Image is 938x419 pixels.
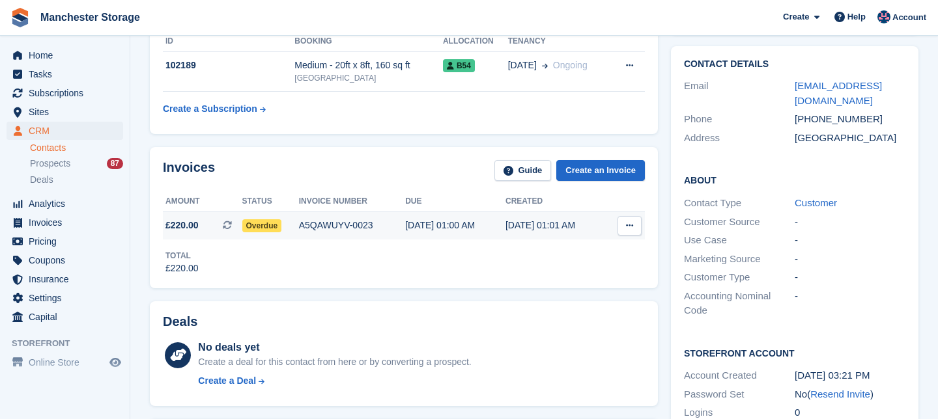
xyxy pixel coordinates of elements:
[795,368,905,383] div: [DATE] 03:21 PM
[163,102,257,116] div: Create a Subscription
[556,160,645,182] a: Create an Invoice
[892,11,926,24] span: Account
[198,374,471,388] a: Create a Deal
[165,250,199,262] div: Total
[29,251,107,269] span: Coupons
[684,131,795,146] div: Address
[505,219,606,232] div: [DATE] 01:01 AM
[795,197,837,208] a: Customer
[795,387,905,402] div: No
[684,270,795,285] div: Customer Type
[7,308,123,326] a: menu
[443,31,508,52] th: Allocation
[795,215,905,230] div: -
[29,308,107,326] span: Capital
[494,160,552,182] a: Guide
[7,270,123,288] a: menu
[7,103,123,121] a: menu
[165,219,199,232] span: £220.00
[165,262,199,275] div: £220.00
[684,59,905,70] h2: Contact Details
[30,174,53,186] span: Deals
[163,97,266,121] a: Create a Subscription
[7,122,123,140] a: menu
[7,289,123,307] a: menu
[29,122,107,140] span: CRM
[508,31,610,52] th: Tenancy
[29,232,107,250] span: Pricing
[7,353,123,372] a: menu
[684,233,795,248] div: Use Case
[795,80,882,106] a: [EMAIL_ADDRESS][DOMAIN_NAME]
[30,157,70,170] span: Prospects
[29,353,107,372] span: Online Store
[198,340,471,355] div: No deals yet
[847,10,866,23] span: Help
[107,355,123,370] a: Preview store
[198,355,471,369] div: Create a deal for this contact from here or by converting a prospect.
[30,142,123,154] a: Contacts
[795,289,905,318] div: -
[405,191,505,212] th: Due
[553,60,588,70] span: Ongoing
[405,219,505,232] div: [DATE] 01:00 AM
[443,59,475,72] span: b54
[29,84,107,102] span: Subscriptions
[684,346,905,359] h2: Storefront Account
[242,191,299,212] th: Status
[684,112,795,127] div: Phone
[795,233,905,248] div: -
[684,368,795,383] div: Account Created
[684,173,905,186] h2: About
[684,196,795,211] div: Contact Type
[299,219,406,232] div: A5QAWUYV-0023
[30,157,123,170] a: Prospects 87
[684,79,795,108] div: Email
[294,31,443,52] th: Booking
[294,72,443,84] div: [GEOGRAPHIC_DATA]
[7,46,123,64] a: menu
[7,65,123,83] a: menu
[299,191,406,212] th: Invoice number
[163,191,242,212] th: Amount
[684,252,795,267] div: Marketing Source
[684,387,795,402] div: Password Set
[795,131,905,146] div: [GEOGRAPHIC_DATA]
[795,252,905,267] div: -
[35,7,145,28] a: Manchester Storage
[807,388,874,399] span: ( )
[242,219,282,232] span: Overdue
[810,388,870,399] a: Resend Invite
[12,337,130,350] span: Storefront
[29,213,107,232] span: Invoices
[7,84,123,102] a: menu
[684,289,795,318] div: Accounting Nominal Code
[684,215,795,230] div: Customer Source
[7,195,123,213] a: menu
[198,374,256,388] div: Create a Deal
[29,195,107,213] span: Analytics
[294,59,443,72] div: Medium - 20ft x 8ft, 160 sq ft
[163,31,294,52] th: ID
[7,251,123,269] a: menu
[508,59,537,72] span: [DATE]
[29,103,107,121] span: Sites
[29,65,107,83] span: Tasks
[783,10,809,23] span: Create
[29,46,107,64] span: Home
[795,112,905,127] div: [PHONE_NUMBER]
[795,270,905,285] div: -
[10,8,30,27] img: stora-icon-8386f47178a22dfd0bd8f6a31ec36ba5ce8667c1dd55bd0f319d3a0aa187defe.svg
[163,314,197,329] h2: Deals
[30,173,123,187] a: Deals
[163,59,294,72] div: 102189
[29,289,107,307] span: Settings
[163,160,215,182] h2: Invoices
[29,270,107,288] span: Insurance
[107,158,123,169] div: 87
[7,232,123,250] a: menu
[505,191,606,212] th: Created
[7,213,123,232] a: menu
